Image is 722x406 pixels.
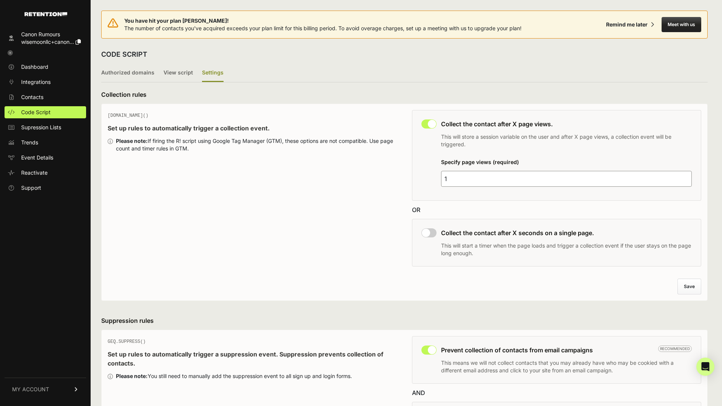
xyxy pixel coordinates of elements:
[108,113,148,118] span: [DOMAIN_NAME]()
[5,136,86,149] a: Trends
[441,242,692,257] p: This will start a timer when the page loads and trigger a collection event if the user stays on t...
[116,372,352,380] div: You still need to manually add the suppression event to all sign up and login forms.
[108,124,270,132] strong: Set up rules to automatically trigger a collection event.
[21,39,74,45] span: wisemoonllc+canon...
[21,78,51,86] span: Integrations
[21,124,61,131] span: Supression Lists
[441,346,692,355] h3: Prevent collection of contacts from email campaigns
[5,167,86,179] a: Reactivate
[412,205,701,214] div: OR
[441,359,692,374] p: This means we will not collect contacts that you may already have who may be cookied with a diffe...
[441,228,692,237] h3: Collect the contact after X seconds on a single page.
[108,339,146,344] span: GEQ.SUPPRESS()
[202,64,224,82] label: Settings
[116,373,148,379] strong: Please note:
[101,49,147,60] h2: CODE SCRIPT
[21,154,53,161] span: Event Details
[5,28,86,48] a: Canon Rumours wisemoonllc+canon...
[101,90,708,99] h3: Collection rules
[441,119,692,129] h3: Collect the contact after X page views.
[124,17,521,25] span: You have hit your plan [PERSON_NAME]!
[116,137,397,152] div: If firing the R! script using Google Tag Manager (GTM), these options are not compatible. Use pag...
[21,169,48,177] span: Reactivate
[21,139,38,146] span: Trends
[5,121,86,133] a: Supression Lists
[108,350,383,367] strong: Set up rules to automatically trigger a suppression event. Suppression prevents collection of con...
[21,31,81,38] div: Canon Rumours
[5,76,86,88] a: Integrations
[101,64,154,82] label: Authorized domains
[12,386,49,393] span: MY ACCOUNT
[603,18,657,31] button: Remind me later
[606,21,648,28] div: Remind me later
[21,93,43,101] span: Contacts
[412,388,701,397] div: AND
[164,64,193,82] label: View script
[662,17,701,32] button: Meet with us
[25,12,67,16] img: Retention.com
[116,138,148,144] strong: Please note:
[21,184,41,192] span: Support
[658,346,692,352] span: Recommended
[441,171,692,187] input: 4
[124,25,521,31] span: The number of contacts you've acquired exceeds your plan limit for this billing period. To avoid ...
[696,358,714,376] div: Open Intercom Messenger
[5,378,86,401] a: MY ACCOUNT
[5,106,86,118] a: Code Script
[5,152,86,164] a: Event Details
[441,159,519,165] label: Specify page views (required)
[21,108,51,116] span: Code Script
[5,91,86,103] a: Contacts
[5,182,86,194] a: Support
[677,279,701,294] button: Save
[441,133,692,148] p: This will store a session variable on the user and after X page views, a collection event will be...
[5,61,86,73] a: Dashboard
[101,316,708,325] h3: Suppression rules
[21,63,48,71] span: Dashboard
